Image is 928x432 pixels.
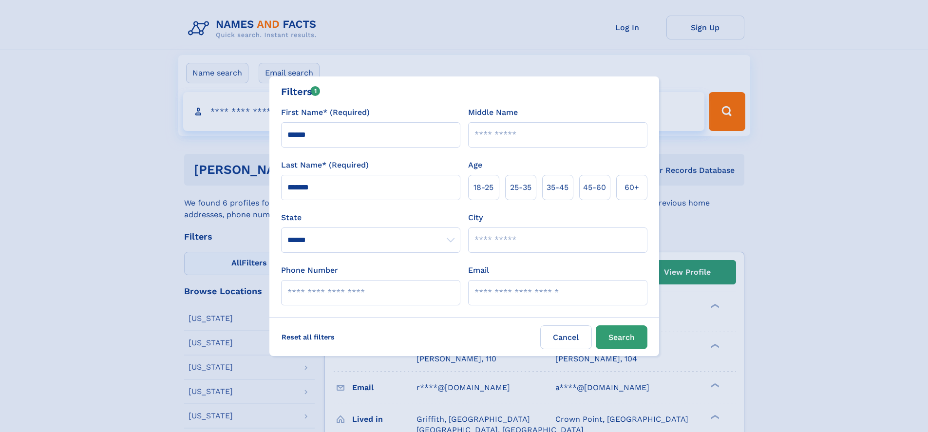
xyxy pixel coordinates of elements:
[625,182,639,193] span: 60+
[473,182,493,193] span: 18‑25
[596,325,647,349] button: Search
[281,264,338,276] label: Phone Number
[583,182,606,193] span: 45‑60
[281,212,460,224] label: State
[547,182,568,193] span: 35‑45
[275,325,341,349] label: Reset all filters
[468,159,482,171] label: Age
[281,159,369,171] label: Last Name* (Required)
[468,107,518,118] label: Middle Name
[468,264,489,276] label: Email
[281,107,370,118] label: First Name* (Required)
[540,325,592,349] label: Cancel
[281,84,321,99] div: Filters
[468,212,483,224] label: City
[510,182,531,193] span: 25‑35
